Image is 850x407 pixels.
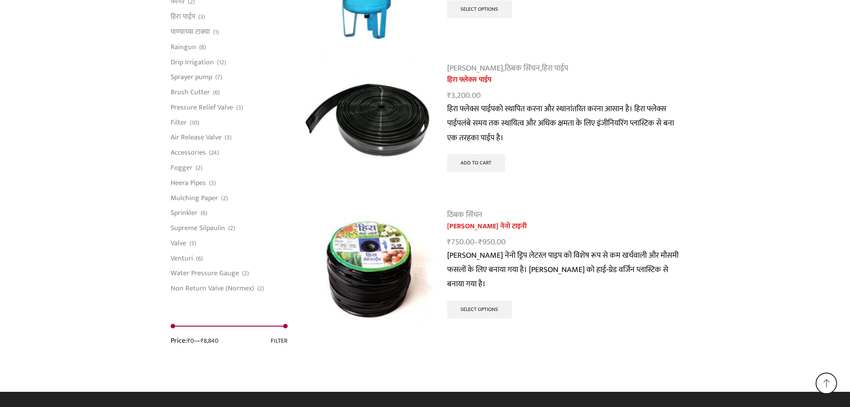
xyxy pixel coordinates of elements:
span: (8) [199,43,206,52]
span: (12) [217,58,226,67]
img: Heera Flex Pipe [301,54,434,186]
span: (6) [213,88,220,97]
a: Valve [171,235,186,251]
div: , , [447,63,680,75]
a: Brush Cutter [171,85,210,100]
button: Filter [271,336,288,346]
span: (2) [221,194,228,203]
span: (10) [190,118,199,127]
a: Fogger [171,160,193,176]
a: Air Release Valve [171,130,222,145]
a: Raingun [171,39,196,55]
span: (3) [198,13,205,21]
a: ठिबक सिंचन [505,62,540,75]
span: (5) [189,239,196,248]
a: हिरा पाईप [542,62,568,75]
span: (2) [196,164,202,172]
a: Filter [171,115,187,130]
a: [PERSON_NAME] नेनो टाइनी [447,221,680,232]
span: (6) [196,254,203,263]
span: ₹ [447,89,451,102]
a: Select options for “हिरा नेनो टाइनी” [447,301,512,319]
div: Price: — [171,336,218,346]
span: ₹8,840 [201,336,218,346]
div: हिरा फ्लेक्स पाईप [447,102,680,145]
a: Accessories [171,145,206,160]
a: Drip Irrigation [171,55,214,70]
span: (3) [236,103,243,112]
a: ठिबक सिंचन [447,208,482,222]
a: पाण्याच्या टाक्या [171,24,210,39]
span: (1) [213,28,219,37]
span: (2) [257,284,264,293]
span: को स्थापित करना और स्थानांतरित करना आसान है। हिरा फ्लेक्स पाईप [447,102,666,130]
span: (2) [242,269,249,278]
span: – [447,236,680,248]
bdi: 3,200.00 [447,89,481,102]
span: ₹ [447,235,451,249]
span: (3) [209,179,216,188]
a: Sprinkler [171,206,197,221]
a: Water Pressure Gauge [171,266,239,281]
a: Non Return Valve (Normex) [171,281,254,294]
a: Heera Pipes [171,175,206,190]
a: [PERSON_NAME] [447,62,503,75]
a: हिरा फ्लेक्स पाईप [447,75,680,85]
span: (24) [209,148,219,157]
a: Venturi [171,251,193,266]
span: (3) [225,133,231,142]
span: (7) [215,73,222,82]
a: Pressure Relief Valve [171,100,233,115]
span: ₹0 [187,336,194,346]
a: Select options for “हिरा फर्टीलायझर टँक” [447,0,512,18]
a: हिरा पाईप [171,9,195,25]
img: nano drip [301,200,434,333]
span: (2) [228,224,235,233]
span: लंबे समय तक स्थायित्व और अधिक क्षमता के लिए इंजीनियरिंग प्लास्टिक से बना एक तरहका पाईप है। [447,117,674,144]
span: ₹ [478,235,482,249]
a: Sprayer pump [171,70,212,85]
span: (6) [201,209,207,218]
a: Add to cart: “हिरा फ्लेक्स पाईप” [447,154,506,172]
bdi: 750.00 [447,235,474,249]
a: Mulching Paper [171,190,218,206]
span: [PERSON_NAME] नेनो ड्रिप लेटरल पाइप को विशेष रूप से कम खर्चवाली और मौसमी फसलों के लिए बनाया गया ह... [447,249,678,291]
bdi: 950.00 [478,235,506,249]
a: Supreme Silpaulin [171,221,225,236]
